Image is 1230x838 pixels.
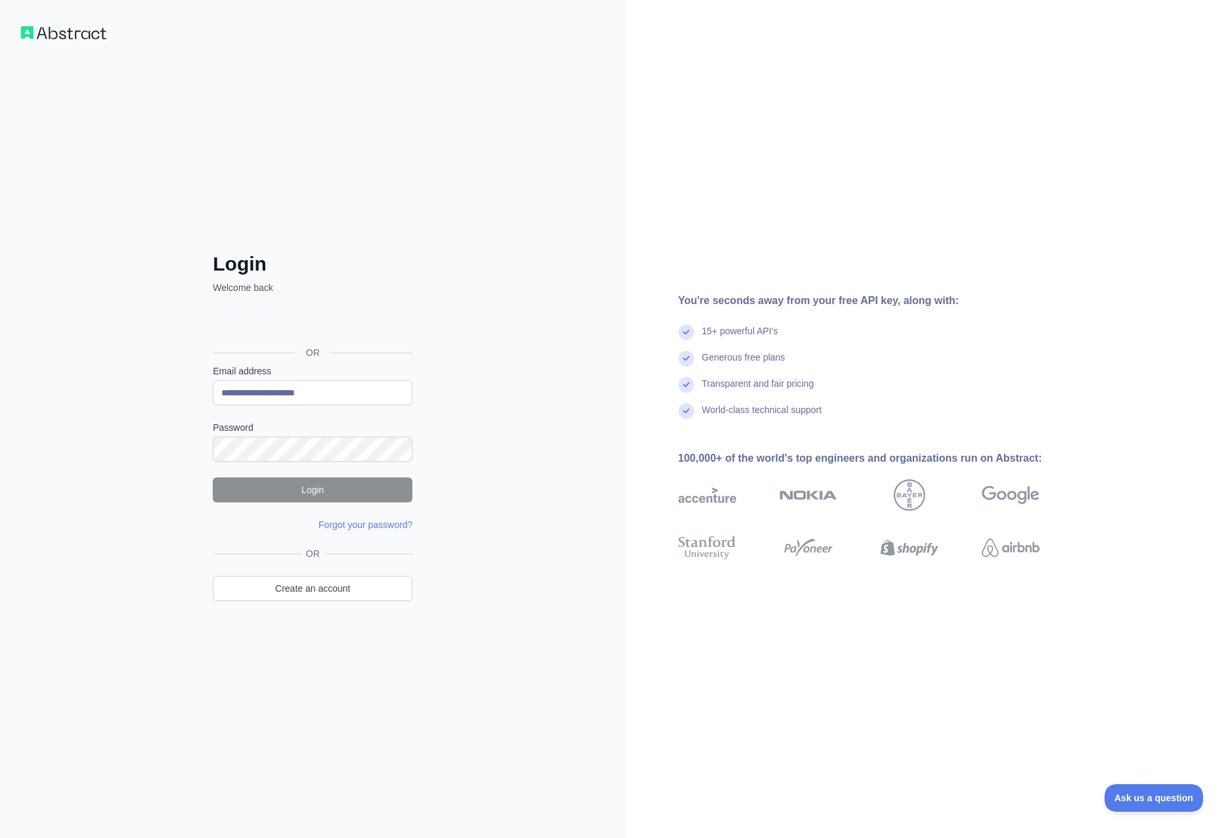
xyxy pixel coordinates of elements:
iframe: Toggle Customer Support [1105,784,1204,812]
div: You're seconds away from your free API key, along with: [678,293,1082,309]
h2: Login [213,252,412,276]
div: 15+ powerful API's [702,324,778,351]
p: Welcome back [213,281,412,294]
img: bayer [894,479,925,511]
a: Forgot your password? [318,519,412,530]
iframe: Sign in with Google Button [206,309,416,338]
div: Generous free plans [702,351,785,377]
div: 100,000+ of the world's top engineers and organizations run on Abstract: [678,451,1082,466]
img: google [982,479,1040,511]
img: airbnb [982,533,1040,562]
img: accenture [678,479,736,511]
span: OR [301,547,325,560]
img: check mark [678,377,694,393]
img: stanford university [678,533,736,562]
button: Login [213,477,412,502]
a: Create an account [213,576,412,601]
img: shopify [881,533,938,562]
span: OR [296,346,330,359]
div: World-class technical support [702,403,822,430]
img: Workflow [21,26,106,39]
img: check mark [678,403,694,419]
img: check mark [678,351,694,366]
label: Email address [213,364,412,378]
img: payoneer [780,533,837,562]
img: nokia [780,479,837,511]
div: Transparent and fair pricing [702,377,814,403]
label: Password [213,421,412,434]
img: check mark [678,324,694,340]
